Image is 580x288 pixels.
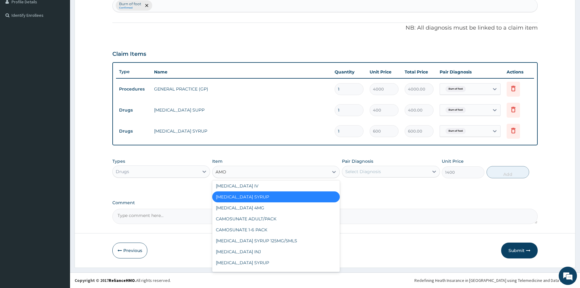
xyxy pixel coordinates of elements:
[75,278,136,283] strong: Copyright © 2017 .
[116,126,151,137] td: Drugs
[212,180,340,191] div: [MEDICAL_DATA] IV
[332,66,367,78] th: Quantity
[3,166,116,188] textarea: Type your message and hit 'Enter'
[112,51,146,58] h3: Claim Items
[367,66,402,78] th: Unit Price
[212,268,340,279] div: [MEDICAL_DATA] 500MG INJ
[116,105,151,116] td: Drugs
[112,200,538,205] label: Comment
[487,166,529,178] button: Add
[212,213,340,224] div: CAMOSUNATE ADULT/PACK
[414,277,575,283] div: Redefining Heath Insurance in [GEOGRAPHIC_DATA] using Telemedicine and Data Science!
[402,66,437,78] th: Total Price
[116,66,151,77] th: Type
[445,128,466,134] span: Burn of foot
[342,158,373,164] label: Pair Diagnosis
[212,224,340,235] div: CAMOSUNATE 1-6 PACK
[437,66,504,78] th: Pair Diagnosis
[109,278,135,283] a: RelianceHMO
[119,6,141,9] small: Confirmed
[116,84,151,95] td: Procedures
[151,83,332,95] td: GENERAL PRACTICE (GP)
[151,125,332,137] td: [MEDICAL_DATA] SYRUP
[212,257,340,268] div: [MEDICAL_DATA] SYRUP
[151,66,332,78] th: Name
[119,2,141,6] p: Burn of foot
[212,235,340,246] div: [MEDICAL_DATA] SYRUP 125MG/5MLS
[212,246,340,257] div: [MEDICAL_DATA] INJ
[112,24,538,32] p: NB: All diagnosis must be linked to a claim item
[212,202,340,213] div: [MEDICAL_DATA] 4MG
[445,107,466,113] span: Burn of foot
[116,169,129,175] div: Drugs
[70,272,580,288] footer: All rights reserved.
[445,86,466,92] span: Burn of foot
[11,30,25,46] img: d_794563401_company_1708531726252_794563401
[212,158,223,164] label: Item
[504,66,534,78] th: Actions
[345,169,381,175] div: Select Diagnosis
[112,243,147,258] button: Previous
[442,158,464,164] label: Unit Price
[32,34,102,42] div: Chat with us now
[501,243,538,258] button: Submit
[112,159,125,164] label: Types
[100,3,114,18] div: Minimize live chat window
[151,104,332,116] td: [MEDICAL_DATA] SUPP
[212,191,340,202] div: [MEDICAL_DATA] SYRUP
[35,77,84,138] span: We're online!
[144,3,149,8] span: remove selection option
